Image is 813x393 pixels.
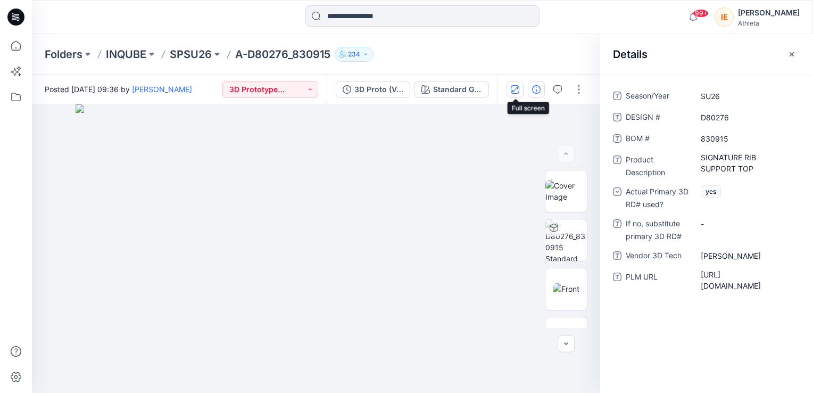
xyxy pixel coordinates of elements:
[613,48,648,61] h2: Details
[626,217,690,243] span: If no, substitute primary 3D RD#
[106,47,146,62] a: INQUBE
[235,47,330,62] p: A-D80276_830915
[414,81,489,98] button: Standard Grey Scale
[701,112,793,123] span: D80276
[701,152,793,174] span: SIGNATURE RIB SUPPORT TOP
[701,185,721,198] span: yes
[45,47,82,62] a: Folders
[626,249,690,264] span: Vendor 3D Tech
[738,19,800,27] div: Athleta
[335,47,374,62] button: 234
[626,185,690,211] span: Actual Primary 3D RD# used?
[76,104,557,393] img: eyJhbGciOiJIUzI1NiIsImtpZCI6IjAiLCJzbHQiOiJzZXMiLCJ0eXAiOiJKV1QifQ.eyJkYXRhIjp7InR5cGUiOiJzdG9yYW...
[545,180,587,202] img: Cover Image
[348,48,360,60] p: 234
[701,91,793,102] span: SU26
[132,85,192,94] a: [PERSON_NAME]
[701,218,793,230] span: -
[626,271,690,292] span: PLM URL
[715,7,734,27] div: IE
[693,9,709,18] span: 99+
[528,81,545,98] button: Details
[354,84,403,95] div: 3D Proto (Vendor)
[553,283,579,294] img: Front
[701,133,793,144] span: 830915
[545,219,587,261] img: A-D80276_830915 Standard Grey Scale
[738,6,800,19] div: [PERSON_NAME]
[626,111,690,126] span: DESIGN #
[336,81,410,98] button: 3D Proto (Vendor)
[626,132,690,147] span: BOM #
[45,84,192,95] span: Posted [DATE] 09:36 by
[626,89,690,104] span: Season/Year
[626,153,690,179] span: Product Description
[701,269,793,291] span: https://plmprod.gapinc.com/WebAccess/login.html#URL=C129974222
[170,47,212,62] a: SPSU26
[701,250,793,261] span: Natasha De Silva
[433,84,482,95] div: Standard Grey Scale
